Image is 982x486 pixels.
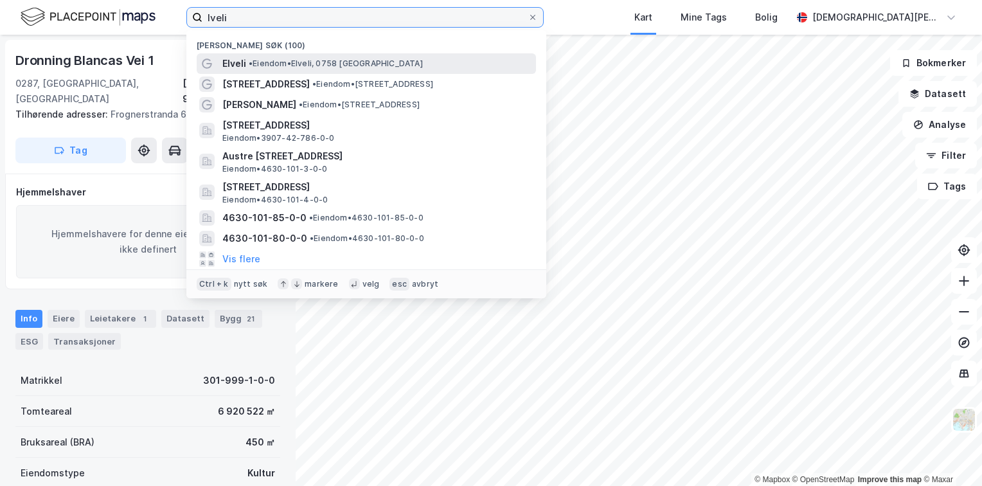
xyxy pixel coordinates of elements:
span: Elveli [222,56,246,71]
button: Datasett [898,81,977,107]
span: Eiendom • 4630-101-4-0-0 [222,195,328,205]
span: [STREET_ADDRESS] [222,76,310,92]
div: [GEOGRAPHIC_DATA], 999/1 [183,76,280,107]
img: logo.f888ab2527a4732fd821a326f86c7f29.svg [21,6,156,28]
button: Tag [15,138,126,163]
span: Eiendom • 4630-101-80-0-0 [310,233,424,244]
img: Z [952,408,976,432]
div: Mine Tags [681,10,727,25]
span: [PERSON_NAME] [222,97,296,113]
div: Tomteareal [21,404,72,419]
span: Eiendom • [STREET_ADDRESS] [299,100,420,110]
div: avbryt [412,279,438,289]
span: [STREET_ADDRESS] [222,118,531,133]
span: Eiendom • 4630-101-85-0-0 [309,213,424,223]
div: Kultur [247,465,275,481]
div: Bygg [215,310,262,328]
span: • [249,59,253,68]
div: 6 920 522 ㎡ [218,404,275,419]
button: Analyse [902,112,977,138]
div: Kontrollprogram for chat [918,424,982,486]
iframe: Chat Widget [918,424,982,486]
div: Bolig [755,10,778,25]
div: 21 [244,312,257,325]
div: Info [15,310,42,328]
span: 4630-101-80-0-0 [222,231,307,246]
span: • [310,233,314,243]
button: Vis flere [222,251,260,267]
span: Eiendom • 4630-101-3-0-0 [222,164,327,174]
a: OpenStreetMap [792,475,855,484]
span: Tilhørende adresser: [15,109,111,120]
div: velg [362,279,380,289]
div: markere [305,279,338,289]
div: Hjemmelshaver [16,184,280,200]
div: nytt søk [234,279,268,289]
button: Bokmerker [890,50,977,76]
a: Improve this map [858,475,922,484]
div: Eiere [48,310,80,328]
span: [STREET_ADDRESS] [222,179,531,195]
div: [DEMOGRAPHIC_DATA][PERSON_NAME] [812,10,941,25]
div: Matrikkel [21,373,62,388]
span: • [309,213,313,222]
div: Eiendomstype [21,465,85,481]
div: Frognerstranda 6 [15,107,270,122]
div: Ctrl + k [197,278,231,291]
div: Dronning Blancas Vei 1 [15,50,157,71]
a: Mapbox [754,475,790,484]
span: 4630-101-85-0-0 [222,210,307,226]
div: 301-999-1-0-0 [203,373,275,388]
div: esc [389,278,409,291]
span: • [299,100,303,109]
div: 0287, [GEOGRAPHIC_DATA], [GEOGRAPHIC_DATA] [15,76,183,107]
div: ESG [15,333,43,350]
button: Filter [915,143,977,168]
div: 450 ㎡ [245,435,275,450]
span: Eiendom • Elveli, 0758 [GEOGRAPHIC_DATA] [249,59,423,69]
div: Hjemmelshavere for denne eiendommen er ikke definert [16,205,280,278]
div: [PERSON_NAME] søk (100) [186,30,546,53]
span: • [312,79,316,89]
div: Datasett [161,310,210,328]
span: Eiendom • [STREET_ADDRESS] [312,79,433,89]
div: Transaksjoner [48,333,121,350]
div: Kart [634,10,652,25]
span: Austre [STREET_ADDRESS] [222,148,531,164]
div: Bruksareal (BRA) [21,435,94,450]
input: Søk på adresse, matrikkel, gårdeiere, leietakere eller personer [202,8,528,27]
div: 1 [138,312,151,325]
span: Eiendom • 3907-42-786-0-0 [222,133,335,143]
div: Leietakere [85,310,156,328]
button: Tags [917,174,977,199]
